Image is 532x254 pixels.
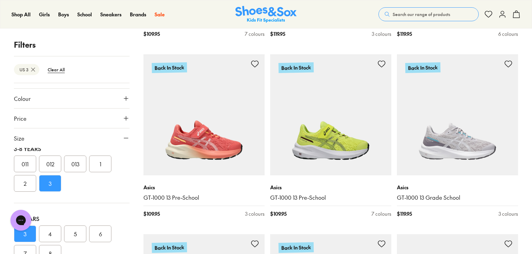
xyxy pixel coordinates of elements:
[143,194,265,201] a: GT-1000 13 Pre-School
[14,89,130,108] button: Colour
[89,225,111,242] button: 6
[279,242,314,253] p: Back In Stock
[14,94,31,103] span: Colour
[270,194,391,201] a: GT-1000 13 Pre-School
[14,109,130,128] button: Price
[58,11,69,18] a: Boys
[39,11,50,18] a: Girls
[14,225,36,242] button: 3
[14,144,130,153] div: 3-8 Years
[14,175,36,192] button: 2
[245,210,265,217] div: 3 colours
[499,210,518,217] div: 3 colours
[42,63,70,76] btn: Clear All
[14,64,39,75] btn: US 3
[14,114,26,122] span: Price
[397,184,518,191] p: Asics
[270,184,391,191] p: Asics
[152,62,187,73] p: Back In Stock
[14,134,24,142] span: Size
[14,214,130,223] div: 8+ Years
[130,11,146,18] a: Brands
[397,194,518,201] a: GT-1000 13 Grade School
[14,39,130,50] p: Filters
[39,225,61,242] button: 4
[143,210,160,217] span: $ 109.95
[397,54,518,175] a: Back In Stock
[77,11,92,18] a: School
[143,30,160,38] span: $ 109.95
[245,30,265,38] div: 7 colours
[155,11,165,18] a: Sale
[405,62,440,73] p: Back In Stock
[270,30,285,38] span: $ 119.95
[64,156,86,172] button: 013
[235,6,297,23] img: SNS_Logo_Responsive.svg
[498,30,518,38] div: 6 colours
[39,175,61,192] button: 3
[235,6,297,23] a: Shoes & Sox
[89,156,111,172] button: 1
[14,128,130,148] button: Size
[371,210,391,217] div: 7 colours
[372,30,391,38] div: 3 colours
[11,11,31,18] a: Shop All
[393,11,450,17] span: Search our range of products
[378,7,479,21] button: Search our range of products
[397,210,412,217] span: $ 119.95
[7,207,35,233] iframe: Gorgias live chat messenger
[100,11,122,18] a: Sneakers
[64,225,86,242] button: 5
[270,54,391,175] a: Back In Stock
[270,210,287,217] span: $ 109.95
[39,156,61,172] button: 012
[143,184,265,191] p: Asics
[14,156,36,172] button: 011
[143,54,265,175] a: Back In Stock
[397,30,412,38] span: $ 119.95
[279,62,314,73] p: Back In Stock
[152,242,187,253] p: Back In Stock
